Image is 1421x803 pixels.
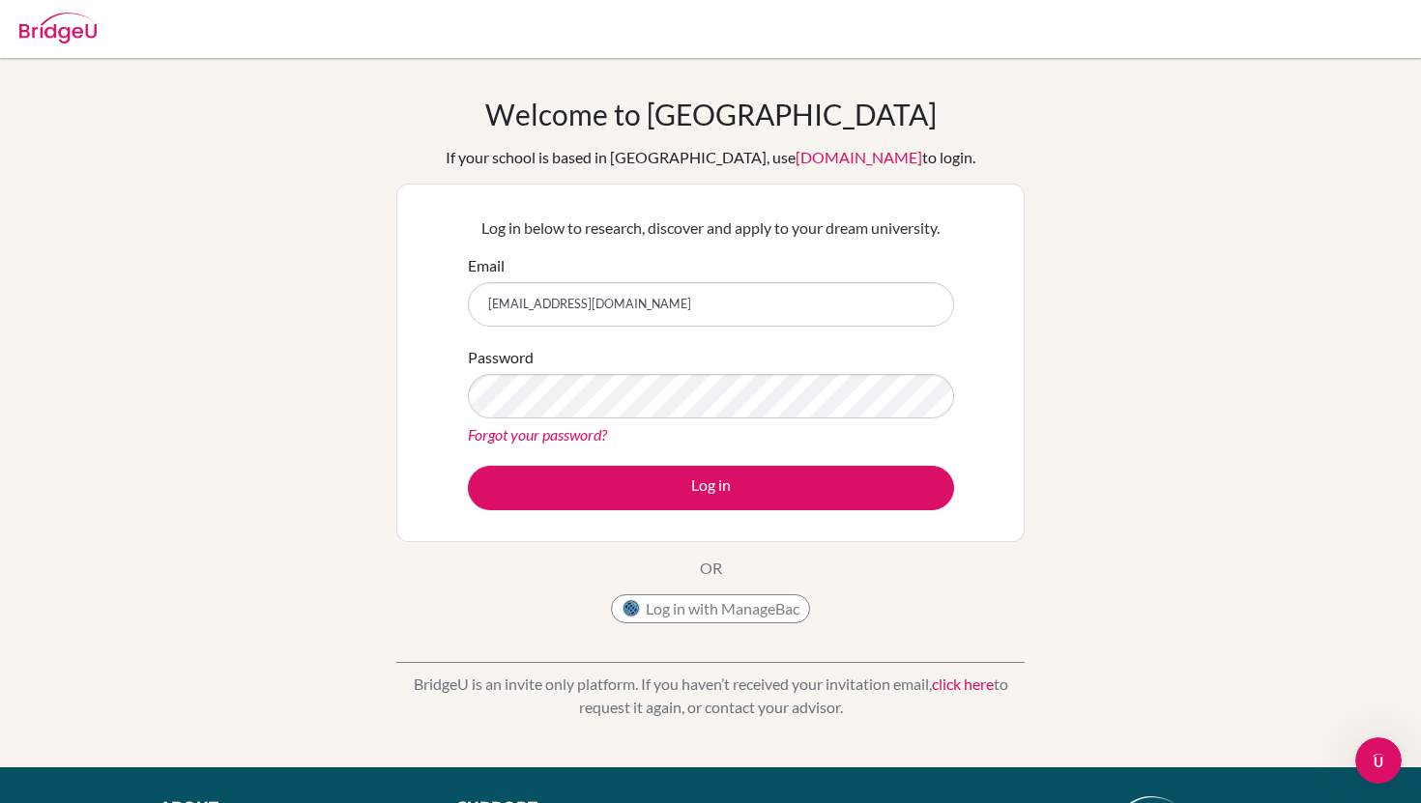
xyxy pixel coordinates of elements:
a: click here [932,674,994,693]
button: Log in with ManageBac [611,594,810,623]
img: Bridge-U [19,13,97,43]
p: OR [700,557,722,580]
label: Email [468,254,505,277]
p: BridgeU is an invite only platform. If you haven’t received your invitation email, to request it ... [396,673,1025,719]
a: Forgot your password? [468,425,607,444]
button: Log in [468,466,954,510]
div: If your school is based in [GEOGRAPHIC_DATA], use to login. [446,146,975,169]
h1: Welcome to [GEOGRAPHIC_DATA] [485,97,937,131]
iframe: Intercom live chat [1355,737,1402,784]
p: Log in below to research, discover and apply to your dream university. [468,216,954,240]
a: [DOMAIN_NAME] [796,148,922,166]
label: Password [468,346,534,369]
